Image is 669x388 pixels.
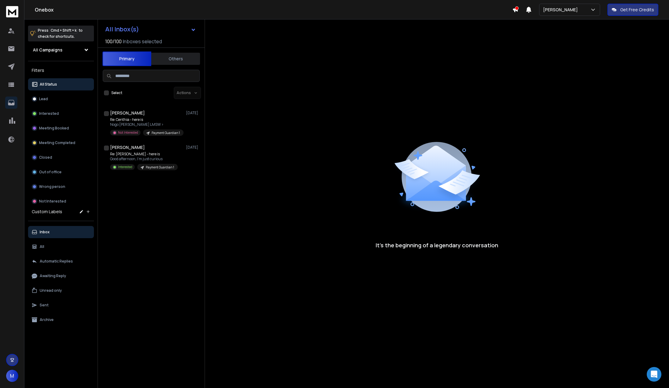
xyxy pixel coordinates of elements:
button: Not Interested [28,195,94,207]
button: Inbox [28,226,94,238]
p: Interested [118,165,132,169]
button: M [6,370,18,382]
p: Automatic Replies [40,259,73,264]
p: Re: Centhia - here is [110,117,183,122]
button: Get Free Credits [607,4,658,16]
button: Meeting Booked [28,122,94,134]
p: Not Interested [39,199,66,204]
h3: Filters [28,66,94,75]
p: Good afternoon, I’m just curious [110,157,178,161]
span: Cmd + Shift + k [50,27,77,34]
p: Meeting Completed [39,140,75,145]
p: [PERSON_NAME] [543,7,580,13]
button: All Inbox(s) [100,23,201,35]
h1: All Campaigns [33,47,63,53]
h1: [PERSON_NAME] [110,144,145,150]
p: Lead [39,97,48,101]
button: Awaiting Reply [28,270,94,282]
button: Out of office [28,166,94,178]
p: It’s the beginning of a legendary conversation [376,241,498,249]
button: Archive [28,314,94,326]
div: Open Intercom Messenger [647,367,661,382]
button: Closed [28,151,94,164]
button: Interested [28,108,94,120]
p: Out of office [39,170,62,175]
p: [DATE] [186,145,200,150]
label: Select [111,90,122,95]
p: [DATE] [186,111,200,115]
button: Automatic Replies [28,255,94,267]
p: Meeting Booked [39,126,69,131]
button: Lead [28,93,94,105]
p: Payment Guardian 1 [146,165,174,170]
h1: Onebox [35,6,512,13]
p: Awaiting Reply [40,273,66,278]
p: Press to check for shortcuts. [38,27,83,40]
p: Get Free Credits [620,7,654,13]
p: Re: [PERSON_NAME] - here is [110,152,178,157]
button: Meeting Completed [28,137,94,149]
button: Unread only [28,284,94,297]
p: Payment Guardian 1 [152,131,180,135]
button: Sent [28,299,94,311]
p: Wrong person [39,184,65,189]
p: Interested [39,111,59,116]
p: Unread only [40,288,62,293]
img: logo [6,6,18,17]
p: Sent [40,303,48,308]
p: Archive [40,317,54,322]
p: All [40,244,44,249]
h1: All Inbox(s) [105,26,139,32]
h1: [PERSON_NAME] [110,110,145,116]
h3: Inboxes selected [123,38,162,45]
button: Primary [102,51,151,66]
span: 100 / 100 [105,38,122,45]
button: Others [151,52,200,65]
button: All Campaigns [28,44,94,56]
button: All [28,241,94,253]
p: All Status [40,82,57,87]
p: Closed [39,155,52,160]
button: All Status [28,78,94,90]
p: Inbox [40,230,50,235]
h3: Custom Labels [32,209,62,215]
button: Wrong person [28,181,94,193]
p: Not Interested [118,130,138,135]
p: Nogo [PERSON_NAME] LMSW > [110,122,183,127]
